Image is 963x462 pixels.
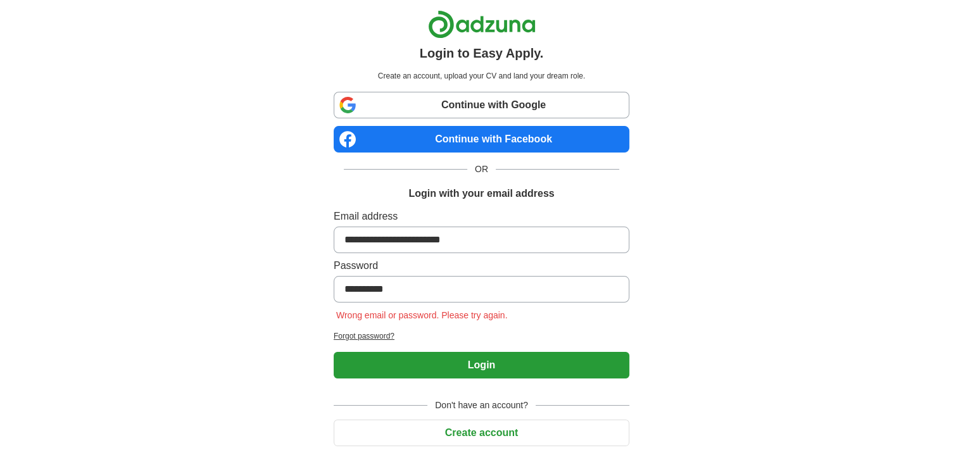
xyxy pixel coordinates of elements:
img: Adzuna logo [428,10,536,39]
span: OR [467,163,496,176]
label: Email address [334,209,629,224]
a: Create account [334,427,629,438]
h1: Login to Easy Apply. [420,44,544,63]
button: Login [334,352,629,378]
button: Create account [334,420,629,446]
span: Wrong email or password. Please try again. [334,310,510,320]
span: Don't have an account? [427,399,536,412]
a: Forgot password? [334,330,629,342]
a: Continue with Facebook [334,126,629,153]
p: Create an account, upload your CV and land your dream role. [336,70,627,82]
a: Continue with Google [334,92,629,118]
h1: Login with your email address [408,186,554,201]
label: Password [334,258,629,273]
